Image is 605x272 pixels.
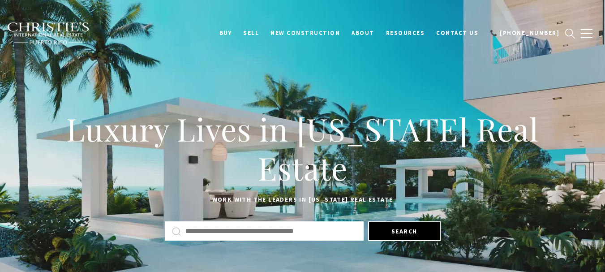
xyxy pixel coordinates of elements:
a: Resources [380,25,431,42]
span: Contact Us [436,29,478,37]
a: New Construction [265,25,346,42]
h1: Luxury Lives in [US_STATE] Real Estate [22,109,583,188]
a: About [346,25,380,42]
button: Search [368,221,441,241]
a: BUY [214,25,238,42]
img: Christie's International Real Estate black text logo [7,22,90,45]
span: 📞 [PHONE_NUMBER] [490,29,559,37]
a: SELL [237,25,265,42]
span: New Construction [270,29,340,37]
a: 📞 [PHONE_NUMBER] [484,25,565,42]
p: Work with the leaders in [US_STATE] Real Estate [22,194,583,205]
